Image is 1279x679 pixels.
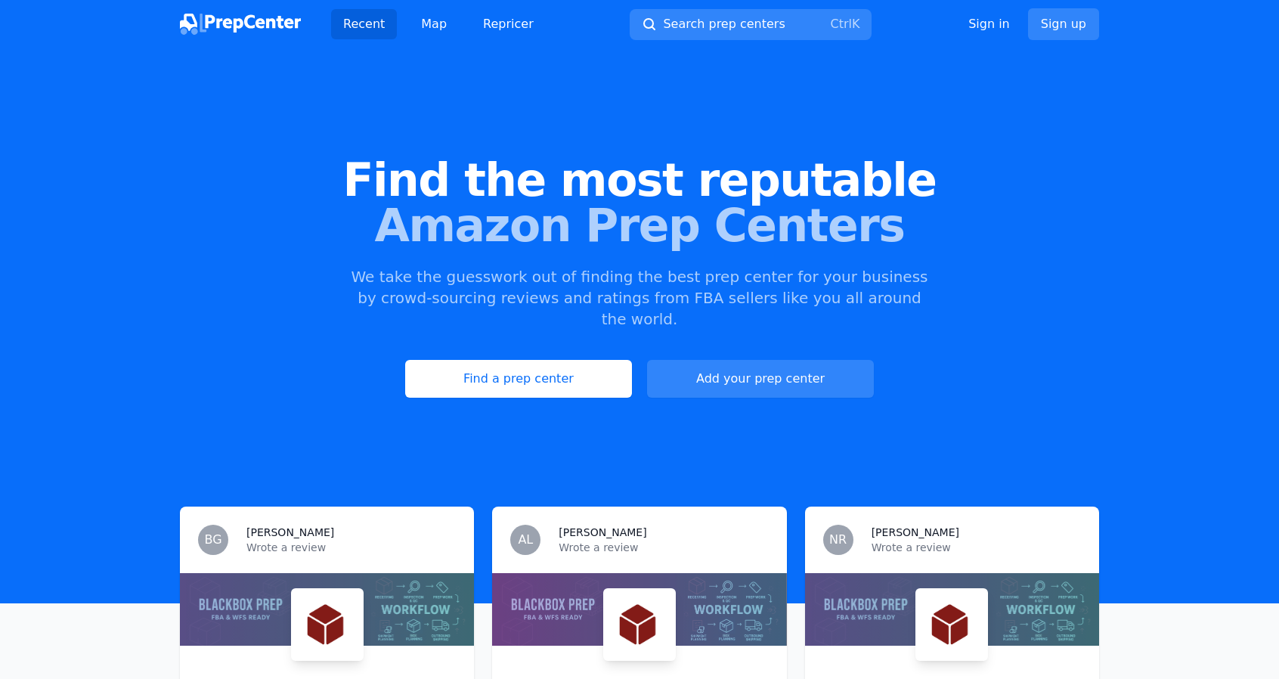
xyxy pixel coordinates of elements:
[630,9,872,40] button: Search prep centersCtrlK
[559,540,768,555] p: Wrote a review
[918,591,985,658] img: Black Box Preps
[180,14,301,35] img: PrepCenter
[872,525,959,540] h3: [PERSON_NAME]
[1028,8,1099,40] a: Sign up
[606,591,673,658] img: Black Box Preps
[294,591,361,658] img: Black Box Preps
[409,9,459,39] a: Map
[852,17,860,31] kbd: K
[559,525,646,540] h3: [PERSON_NAME]
[331,9,397,39] a: Recent
[829,534,847,546] span: NR
[647,360,874,398] a: Add your prep center
[968,15,1010,33] a: Sign in
[349,266,930,330] p: We take the guesswork out of finding the best prep center for your business by crowd-sourcing rev...
[24,203,1255,248] span: Amazon Prep Centers
[518,534,533,546] span: AL
[24,157,1255,203] span: Find the most reputable
[246,525,334,540] h3: [PERSON_NAME]
[204,534,221,546] span: BG
[872,540,1081,555] p: Wrote a review
[246,540,456,555] p: Wrote a review
[663,15,785,33] span: Search prep centers
[830,17,851,31] kbd: Ctrl
[471,9,546,39] a: Repricer
[405,360,632,398] a: Find a prep center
